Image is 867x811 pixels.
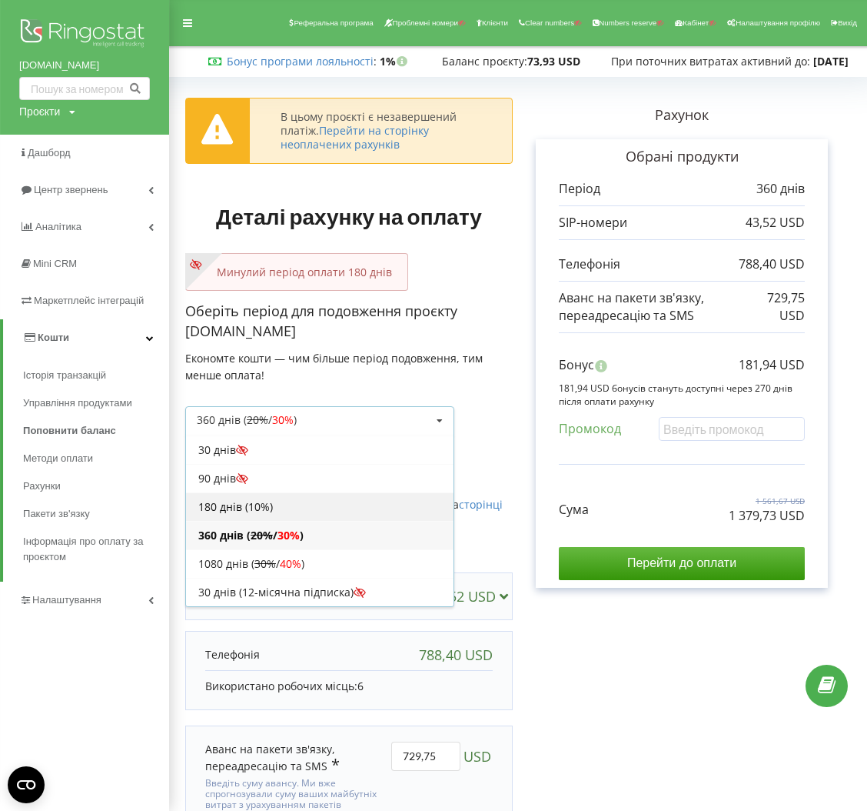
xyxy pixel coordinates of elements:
[201,265,392,280] p: Минулий період оплати 180 днів
[559,214,627,232] p: SIP-номери
[185,351,483,382] span: Економте кошти — чим більше період подовження, тим менше оплата!
[559,147,805,167] p: Обрані продукти
[186,436,453,464] div: 30 днів
[559,501,589,519] p: Сума
[294,18,373,27] span: Реферальна програма
[813,54,849,68] strong: [DATE]
[559,289,759,325] p: Аванс на пакети зв'язку, переадресацію та SMS
[559,255,620,273] p: Телефонія
[357,679,364,693] span: 6
[683,18,709,27] span: Кабінет
[513,105,851,125] p: Рахунок
[23,362,169,389] a: Історія транзакцій
[838,18,857,27] span: Вихід
[23,472,169,500] a: Рахунки
[205,679,493,694] p: Використано робочих місць:
[729,496,805,506] p: 1 561,67 USD
[559,420,621,438] p: Промокод
[23,500,169,528] a: Пакети зв'язку
[23,417,169,445] a: Поповнити баланс
[23,528,169,571] a: Інформація про оплату за проєктом
[277,528,300,542] span: 30%
[227,54,377,68] span: :
[34,184,108,195] span: Центр звернень
[23,506,90,522] span: Пакети зв'язку
[28,147,71,159] span: Дашборд
[227,54,374,68] a: Бонус програми лояльності
[380,54,411,68] strong: 1%
[205,742,377,774] div: Аванс на пакети зв'язку, переадресацію та SMS
[23,389,169,417] a: Управління продуктами
[559,356,594,374] p: Бонус
[186,492,453,521] div: 180 днів (10%)
[23,368,106,383] span: Історія транзакцій
[34,295,144,306] span: Маркетплейс інтеграцій
[3,319,169,356] a: Кошти
[205,647,260,662] p: Телефонія
[32,594,101,606] span: Налаштування
[280,556,301,571] span: 40%
[272,412,294,427] span: 30%
[756,180,805,198] p: 360 днів
[442,54,527,68] span: Баланс проєкту:
[525,18,574,27] span: Clear numbers
[19,104,60,119] div: Проєкти
[23,534,161,565] span: Інформація про оплату за проєктом
[746,214,805,232] p: 43,52 USD
[186,578,453,606] div: 30 днів (12-місячна підписка)
[247,412,268,427] s: 20%
[185,302,513,341] p: Оберіть період для подовження проєкту [DOMAIN_NAME]
[559,382,805,408] p: 181,94 USD бонусів стануть доступні через 270 днів після оплати рахунку
[611,54,810,68] span: При поточних витратах активний до:
[463,742,491,771] span: USD
[186,521,453,549] div: 360 днів ( / )
[23,423,116,439] span: Поповнити баланс
[659,417,805,441] input: Введіть промокод
[419,647,493,662] div: 788,40 USD
[38,332,69,343] span: Кошти
[8,766,45,803] button: Open CMP widget
[251,528,273,542] s: 20%
[759,289,805,325] p: 729,75 USD
[23,479,61,494] span: Рахунки
[527,54,580,68] strong: 73,93 USD
[281,123,429,152] a: Перейти на сторінку неоплачених рахунків
[430,589,515,604] div: 43,52 USD
[729,507,805,525] p: 1 379,73 USD
[33,258,77,269] span: Mini CRM
[23,395,132,411] span: Управління продуктами
[197,415,297,426] div: 360 днів ( / )
[559,547,805,579] input: Перейти до оплати
[19,58,150,73] a: [DOMAIN_NAME]
[186,464,453,492] div: 90 днів
[281,110,481,152] div: В цьому проєкті є незавершений платіж.
[23,451,93,466] span: Методи оплати
[393,18,458,27] span: Проблемні номери
[185,179,513,253] h1: Деталі рахунку на оплату
[23,445,169,472] a: Методи оплати
[35,221,81,232] span: Аналiтика
[19,15,150,54] img: Ringostat logo
[736,18,820,27] span: Налаштування профілю
[739,255,805,273] p: 788,40 USD
[482,18,508,27] span: Клієнти
[186,549,453,578] div: 1080 днів ( / )
[19,77,150,100] input: Пошук за номером
[254,556,276,571] s: 30%
[599,18,656,27] span: Numbers reserve
[739,356,805,374] p: 181,94 USD
[559,180,600,198] p: Період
